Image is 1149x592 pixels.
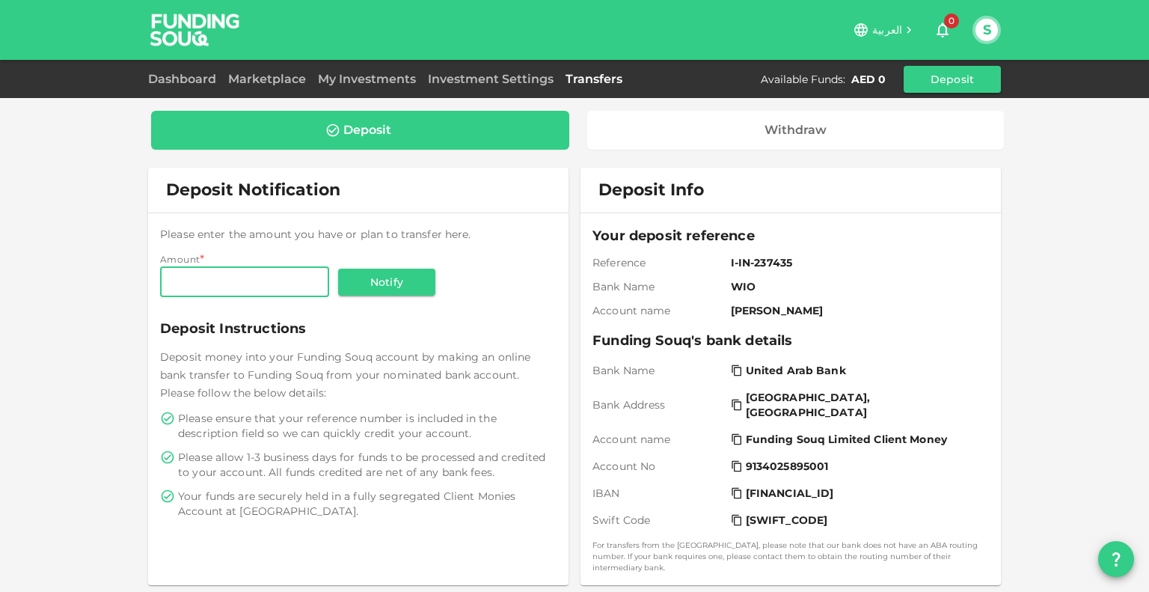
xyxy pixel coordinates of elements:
span: Funding Souq's bank details [592,330,989,351]
button: 0 [928,15,957,45]
span: [GEOGRAPHIC_DATA], [GEOGRAPHIC_DATA] [746,390,980,420]
a: My Investments [312,72,422,86]
span: Deposit Notification [166,180,340,200]
span: I-IN-237435 [731,255,983,270]
span: Funding Souq Limited Client Money [746,432,947,447]
div: Withdraw [765,123,827,138]
span: Please enter the amount you have or plan to transfer here. [160,228,471,241]
button: Notify [338,269,435,296]
a: Investment Settings [422,72,560,86]
a: Transfers [560,72,628,86]
span: WIO [731,279,983,294]
span: Your deposit reference [592,225,989,246]
a: Dashboard [148,72,222,86]
span: 0 [944,13,959,28]
small: For transfers from the [GEOGRAPHIC_DATA], please note that our bank does not have an ABA routing ... [592,540,989,573]
span: Deposit Instructions [160,318,557,339]
button: Deposit [904,66,1001,93]
span: Amount [160,254,200,265]
input: amount [160,267,329,297]
span: Account name [592,432,725,447]
span: Please ensure that your reference number is included in the description field so we can quickly c... [178,411,554,441]
button: S [975,19,998,41]
a: Deposit [151,111,569,150]
span: Your funds are securely held in a fully segregated Client Monies Account at [GEOGRAPHIC_DATA]. [178,489,554,519]
div: Deposit [343,123,391,138]
span: Deposit money into your Funding Souq account by making an online bank transfer to Funding Souq fr... [160,350,530,400]
button: question [1098,541,1134,577]
span: IBAN [592,486,725,501]
span: Reference [592,255,725,270]
span: [SWIFT_CODE] [746,513,828,528]
span: Account No [592,459,725,474]
span: Bank Name [592,279,725,294]
span: Swift Code [592,513,725,528]
span: Please allow 1-3 business days for funds to be processed and credited to your account. All funds ... [178,450,554,480]
span: 9134025895001 [746,459,829,474]
span: Deposit Info [598,180,704,201]
span: Bank Name [592,363,725,378]
div: AED 0 [851,72,886,87]
span: [PERSON_NAME] [731,303,983,318]
span: [FINANCIAL_ID] [746,486,834,501]
a: Withdraw [587,111,1005,150]
span: Bank Address [592,397,725,412]
span: Account name [592,303,725,318]
span: United Arab Bank [746,363,846,378]
a: Marketplace [222,72,312,86]
span: العربية [872,23,902,37]
div: Available Funds : [761,72,845,87]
